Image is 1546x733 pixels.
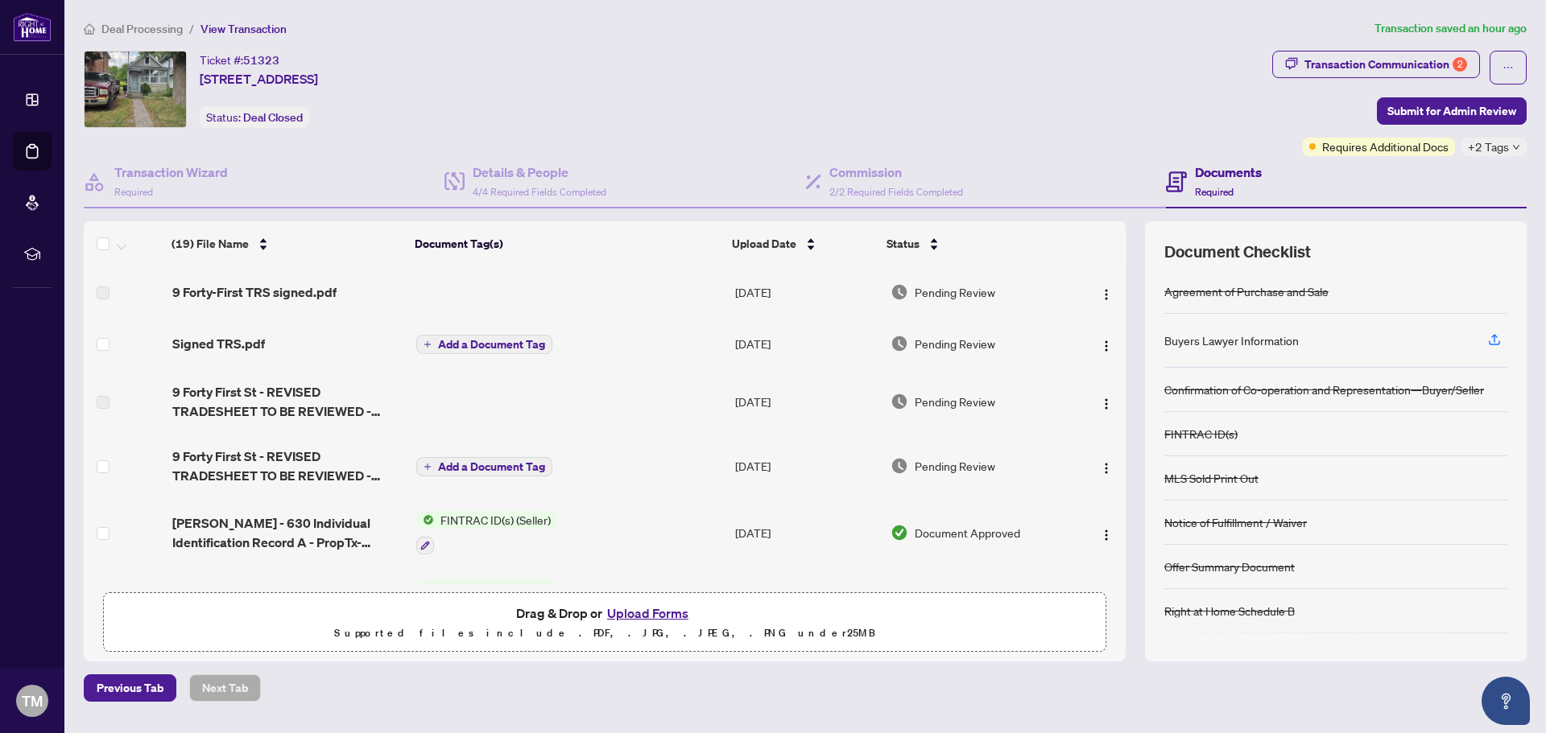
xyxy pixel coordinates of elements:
[408,221,726,266] th: Document Tag(s)
[1195,163,1262,182] h4: Documents
[416,511,434,529] img: Status Icon
[200,106,309,128] div: Status:
[1093,279,1119,305] button: Logo
[1100,340,1113,352] img: Logo
[1093,453,1119,479] button: Logo
[1164,558,1295,575] div: Offer Summary Document
[200,51,279,69] div: Ticket #:
[1512,143,1520,151] span: down
[729,567,884,636] td: [DATE]
[1164,469,1259,487] div: MLS Sold Print Out
[915,393,995,410] span: Pending Review
[891,335,908,352] img: Document Status
[434,511,557,529] span: FINTRAC ID(s) (Seller)
[101,22,183,36] span: Deal Processing
[880,221,1068,266] th: Status
[438,339,545,350] span: Add a Document Tag
[114,163,228,182] h4: Transaction Wizard
[416,335,552,354] button: Add a Document Tag
[1093,389,1119,414] button: Logo
[729,498,884,567] td: [DATE]
[1195,186,1234,198] span: Required
[172,513,403,552] span: [PERSON_NAME] - 630 Individual Identification Record A - PropTx-OREA_[DATE] 22_27_23.pdf
[1164,602,1295,620] div: Right at Home Schedule B
[1093,520,1119,546] button: Logo
[84,23,95,35] span: home
[1272,51,1480,78] button: Transaction Communication2
[165,221,407,266] th: (19) File Name
[729,434,884,498] td: [DATE]
[84,674,176,702] button: Previous Tab
[1453,57,1467,72] div: 2
[97,675,163,701] span: Previous Tab
[602,603,693,624] button: Upload Forms
[729,266,884,318] td: [DATE]
[1164,381,1484,398] div: Confirmation of Co-operation and Representation—Buyer/Seller
[915,457,995,475] span: Pending Review
[1164,425,1238,443] div: FINTRAC ID(s)
[104,593,1106,653] span: Drag & Drop orUpload FormsSupported files include .PDF, .JPG, .JPEG, .PNG under25MB
[1164,331,1299,349] div: Buyers Lawyer Information
[829,186,963,198] span: 2/2 Required Fields Completed
[473,186,606,198] span: 4/4 Required Fields Completed
[891,457,908,475] img: Document Status
[915,524,1020,542] span: Document Approved
[13,12,52,42] img: logo
[424,340,432,348] span: plus
[243,53,279,68] span: 51323
[172,235,249,253] span: (19) File Name
[114,624,1096,643] p: Supported files include .PDF, .JPG, .JPEG, .PNG under 25 MB
[1322,138,1449,155] span: Requires Additional Docs
[915,335,995,352] span: Pending Review
[1468,138,1509,156] span: +2 Tags
[416,457,552,476] button: Add a Document Tag
[1100,288,1113,301] img: Logo
[729,369,884,434] td: [DATE]
[516,603,693,624] span: Drag & Drop or
[114,186,153,198] span: Required
[1387,98,1516,124] span: Submit for Admin Review
[1374,19,1527,38] article: Transaction saved an hour ago
[416,456,552,477] button: Add a Document Tag
[416,580,434,598] img: Status Icon
[1164,513,1307,531] div: Notice of Fulfillment / Waiver
[189,19,194,38] li: /
[200,69,318,89] span: [STREET_ADDRESS]
[424,463,432,471] span: plus
[434,580,557,598] span: FINTRAC ID(s) (Seller)
[416,334,552,355] button: Add a Document Tag
[1100,462,1113,475] img: Logo
[829,163,963,182] h4: Commission
[891,524,908,542] img: Document Status
[1164,282,1329,300] div: Agreement of Purchase and Sale
[172,334,265,353] span: Signed TRS.pdf
[725,221,880,266] th: Upload Date
[473,163,606,182] h4: Details & People
[1164,241,1311,263] span: Document Checklist
[172,282,337,302] span: 9 Forty-First TRS signed.pdf
[172,447,403,485] span: 9 Forty First St - REVISED TRADESHEET TO BE REVIEWED - [PERSON_NAME].pdf
[416,580,557,624] button: Status IconFINTRAC ID(s) (Seller)
[243,110,303,125] span: Deal Closed
[1482,677,1530,725] button: Open asap
[200,22,287,36] span: View Transaction
[1377,97,1527,125] button: Submit for Admin Review
[1503,62,1514,73] span: ellipsis
[891,283,908,301] img: Document Status
[172,382,403,421] span: 9 Forty First St - REVISED TRADESHEET TO BE REVIEWED - PAULO.pdf
[729,318,884,369] td: [DATE]
[732,235,796,253] span: Upload Date
[887,235,920,253] span: Status
[189,674,261,702] button: Next Tab
[85,51,186,127] img: IMG-W12361935_1.jpg
[915,283,995,301] span: Pending Review
[438,461,545,472] span: Add a Document Tag
[22,690,43,712] span: TM
[1100,397,1113,410] img: Logo
[891,393,908,410] img: Document Status
[1093,331,1119,356] button: Logo
[172,583,403,621] span: [PERSON_NAME]-FINTRAC - 630 Individual Identification Record A - PropTx-OREA_[DATE] 22_18_57.pdf
[1304,51,1467,77] div: Transaction Communication
[1100,529,1113,542] img: Logo
[416,511,557,554] button: Status IconFINTRAC ID(s) (Seller)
